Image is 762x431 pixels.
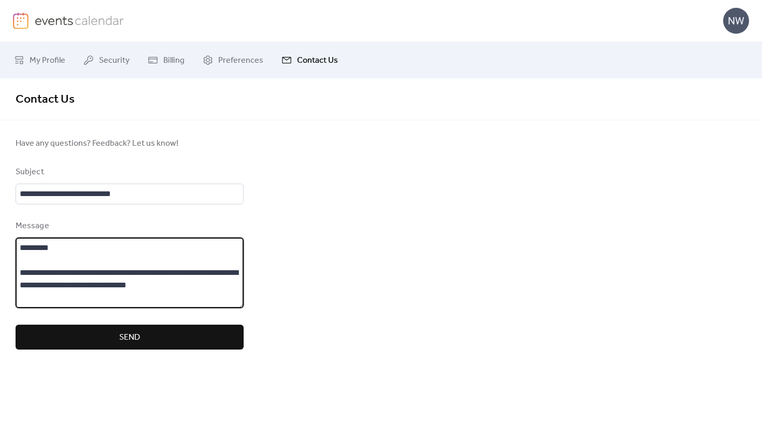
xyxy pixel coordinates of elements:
span: Contact Us [16,88,75,111]
a: Preferences [195,46,271,74]
span: Preferences [218,54,263,67]
span: Billing [163,54,185,67]
div: Subject [16,166,242,178]
span: Contact Us [297,54,338,67]
span: Have any questions? Feedback? Let us know! [16,137,244,150]
div: NW [723,8,749,34]
span: My Profile [30,54,65,67]
a: Contact Us [274,46,346,74]
div: Message [16,220,242,232]
span: Send [119,331,140,344]
a: Security [76,46,137,74]
span: Security [99,54,130,67]
a: My Profile [6,46,73,74]
img: logo [13,12,29,29]
a: Billing [140,46,192,74]
button: Send [16,325,244,350]
img: logo-type [35,12,124,28]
